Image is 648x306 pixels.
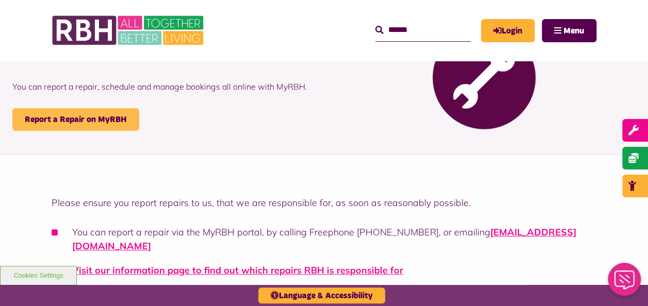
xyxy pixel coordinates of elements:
[602,260,648,306] iframe: Netcall Web Assistant for live chat
[52,10,206,50] img: RBH
[12,108,139,131] a: Report a Repair on MyRBH
[481,19,535,42] a: MyRBH
[52,225,596,253] li: You can report a repair via the MyRBH portal, by calling Freephone [PHONE_NUMBER], or emailing
[72,264,403,276] a: Visit our information page to find out which repairs RBH is responsible for
[542,19,596,42] button: Navigation
[52,196,596,210] p: Please ensure you report repairs to us, that we are responsible for, as soon as reasonably possible.
[563,27,584,35] span: Menu
[258,287,385,303] button: Language & Accessibility
[12,65,317,108] p: You can report a repair, schedule and manage bookings all online with MyRBH.
[433,26,536,129] img: Report Repair
[375,19,471,41] input: Search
